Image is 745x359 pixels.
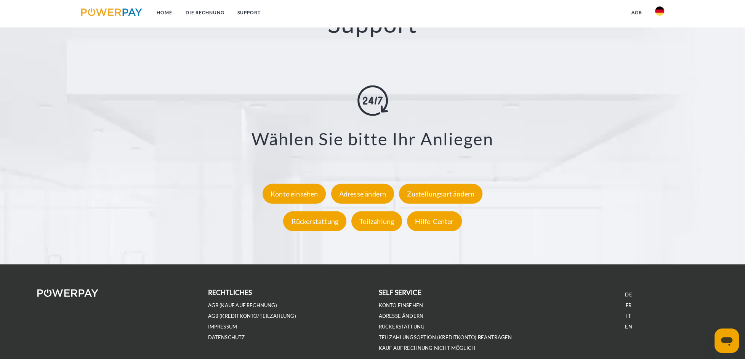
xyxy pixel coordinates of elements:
a: Teilzahlungsoption (KREDITKONTO) beantragen [379,334,512,341]
a: Konto einsehen [261,189,328,198]
div: Konto einsehen [263,184,326,203]
a: Konto einsehen [379,302,423,309]
b: self service [379,288,421,296]
a: agb [625,6,649,19]
a: SUPPORT [231,6,267,19]
a: Kauf auf Rechnung nicht möglich [379,345,476,351]
div: Adresse ändern [331,184,394,203]
a: Adresse ändern [329,189,396,198]
a: Rückerstattung [281,217,348,225]
a: DIE RECHNUNG [179,6,231,19]
div: Zustellungsart ändern [399,184,482,203]
img: logo-powerpay.svg [81,8,143,16]
div: Hilfe-Center [407,211,461,231]
img: online-shopping.svg [357,85,388,116]
a: EN [625,324,632,330]
a: IT [626,313,631,319]
a: Adresse ändern [379,313,424,319]
a: AGB (Kauf auf Rechnung) [208,302,277,309]
a: Hilfe-Center [405,217,463,225]
a: AGB (Kreditkonto/Teilzahlung) [208,313,296,319]
div: Rückerstattung [283,211,346,231]
b: rechtliches [208,288,252,296]
img: logo-powerpay-white.svg [37,289,99,297]
a: Teilzahlung [349,217,404,225]
img: de [655,6,664,16]
a: DE [625,291,632,298]
div: Teilzahlung [351,211,402,231]
a: Home [150,6,179,19]
a: Rückerstattung [379,324,425,330]
a: FR [626,302,631,309]
iframe: Schaltfläche zum Öffnen des Messaging-Fensters [715,328,739,353]
a: IMPRESSUM [208,324,237,330]
h3: Wählen Sie bitte Ihr Anliegen [47,128,699,150]
a: Zustellungsart ändern [397,189,484,198]
a: DATENSCHUTZ [208,334,245,341]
